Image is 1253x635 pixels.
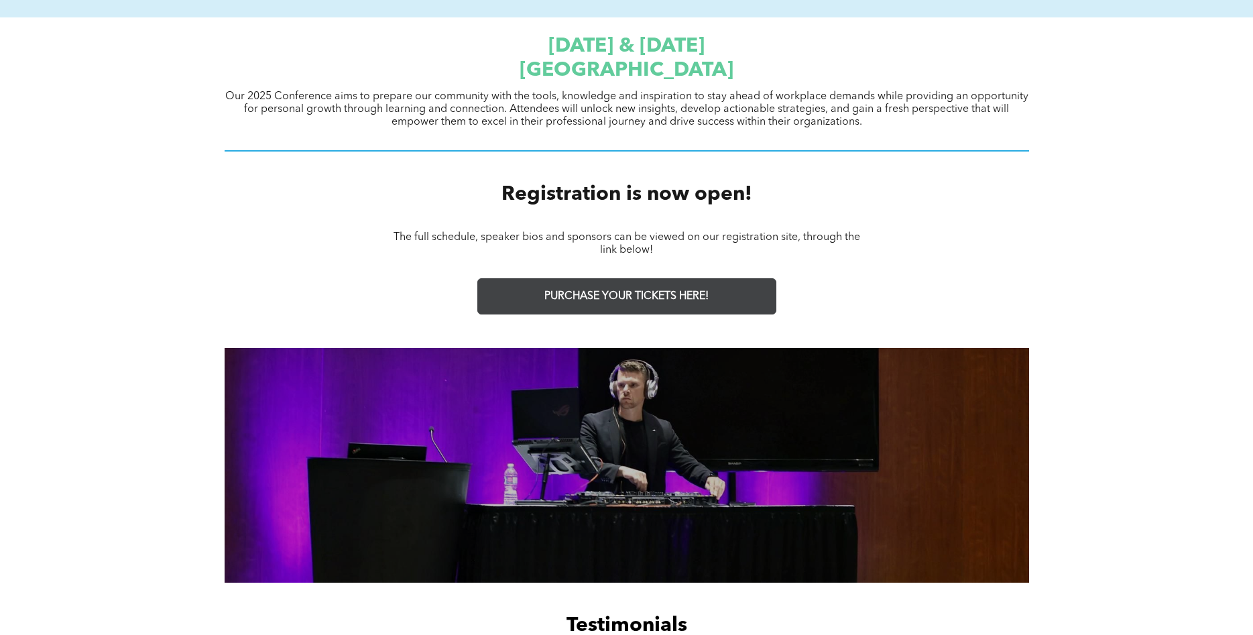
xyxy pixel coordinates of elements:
[477,278,776,314] a: PURCHASE YOUR TICKETS HERE!
[225,91,1028,127] span: Our 2025 Conference aims to prepare our community with the tools, knowledge and inspiration to st...
[548,36,705,56] span: [DATE] & [DATE]
[520,60,733,80] span: [GEOGRAPHIC_DATA]
[394,232,860,255] span: The full schedule, speaker bios and sponsors can be viewed on our registration site, through the ...
[501,184,752,205] span: Registration is now open!
[544,290,709,303] span: PURCHASE YOUR TICKETS HERE!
